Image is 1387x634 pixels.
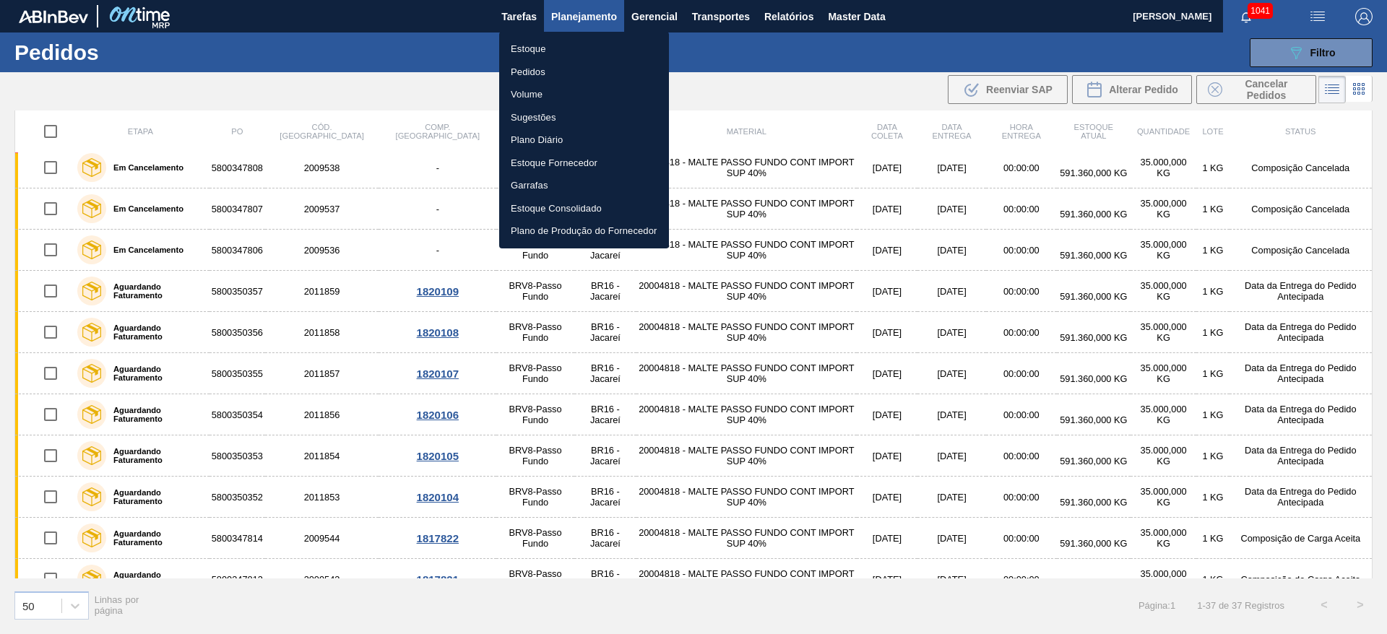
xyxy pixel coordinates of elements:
[499,197,669,220] a: Estoque Consolidado
[499,83,669,106] a: Volume
[499,129,669,152] a: Plano Diário
[499,106,669,129] a: Sugestões
[499,152,669,175] a: Estoque Fornecedor
[499,61,669,84] a: Pedidos
[499,174,669,197] a: Garrafas
[499,220,669,243] a: Plano de Produção do Fornecedor
[499,38,669,61] a: Estoque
